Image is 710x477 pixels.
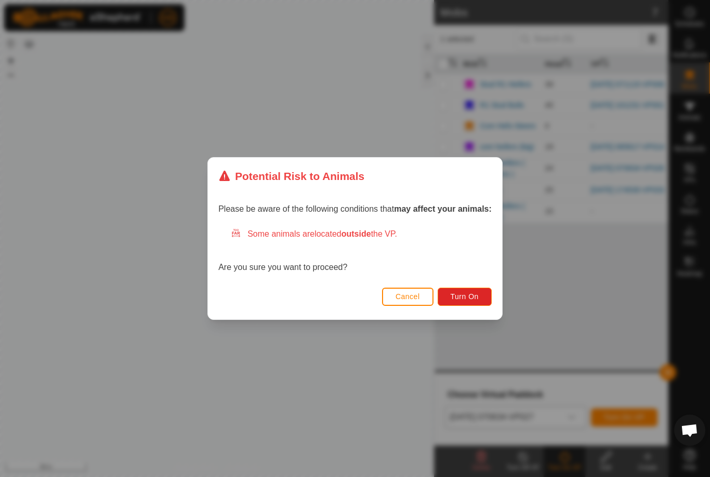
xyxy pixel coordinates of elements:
[438,288,492,306] button: Turn On
[218,204,492,213] span: Please be aware of the following conditions that
[382,288,433,306] button: Cancel
[341,229,371,238] strong: outside
[394,204,492,213] strong: may affect your animals:
[218,228,492,274] div: Are you sure you want to proceed?
[231,228,492,240] div: Some animals are
[674,415,705,446] div: Open chat
[314,229,397,238] span: located the VP.
[218,168,364,184] div: Potential Risk to Animals
[396,292,420,301] span: Cancel
[451,292,479,301] span: Turn On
